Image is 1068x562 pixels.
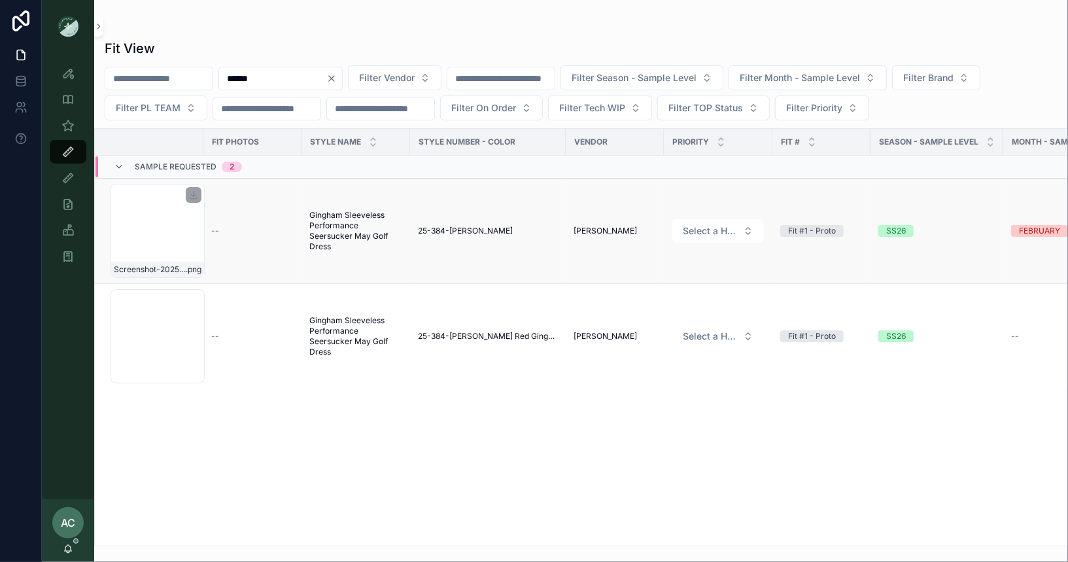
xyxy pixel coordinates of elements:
[574,331,637,342] span: [PERSON_NAME]
[903,71,954,84] span: Filter Brand
[879,137,978,147] span: Season - Sample Level
[419,137,515,147] span: Style Number - Color
[105,39,155,58] h1: Fit View
[572,71,697,84] span: Filter Season - Sample Level
[892,65,980,90] button: Select Button
[135,162,216,172] span: Sample Requested
[116,101,181,114] span: Filter PL TEAM
[668,101,743,114] span: Filter TOP Status
[574,137,608,147] span: Vendor
[1011,331,1019,342] span: --
[212,137,259,147] span: Fit Photos
[780,330,863,342] a: Fit #1 - Proto
[672,219,764,243] button: Select Button
[230,162,234,172] div: 2
[211,226,294,236] a: --
[418,226,558,236] a: 25-384-[PERSON_NAME]
[780,225,863,237] a: Fit #1 - Proto
[418,226,513,236] span: 25-384-[PERSON_NAME]
[309,210,402,252] a: Gingham Sleeveless Performance Seersucker May Golf Dress
[683,224,738,237] span: Select a HP FIT LEVEL
[672,324,765,349] a: Select Button
[548,96,652,120] button: Select Button
[211,226,219,236] span: --
[878,225,995,237] a: SS26
[111,184,196,278] a: Screenshot-2025-08-21-at-6.01.42-PM.png
[775,96,869,120] button: Select Button
[61,515,75,531] span: AC
[574,226,656,236] a: [PERSON_NAME]
[574,331,656,342] a: [PERSON_NAME]
[309,315,402,357] a: Gingham Sleeveless Performance Seersucker May Golf Dress
[326,73,342,84] button: Clear
[781,137,800,147] span: Fit #
[786,101,842,114] span: Filter Priority
[1019,225,1060,237] div: FEBRUARY
[348,65,441,90] button: Select Button
[729,65,887,90] button: Select Button
[58,16,78,37] img: App logo
[359,71,415,84] span: Filter Vendor
[878,330,995,342] a: SS26
[672,219,765,243] a: Select Button
[211,331,294,342] a: --
[211,331,219,342] span: --
[310,137,361,147] span: STYLE NAME
[788,225,836,237] div: Fit #1 - Proto
[42,52,94,285] div: scrollable content
[574,226,637,236] span: [PERSON_NAME]
[788,330,836,342] div: Fit #1 - Proto
[740,71,860,84] span: Filter Month - Sample Level
[886,330,906,342] div: SS26
[560,65,723,90] button: Select Button
[657,96,770,120] button: Select Button
[440,96,543,120] button: Select Button
[672,137,709,147] span: PRIORITY
[886,225,906,237] div: SS26
[683,330,738,343] span: Select a HP FIT LEVEL
[114,264,186,275] span: Screenshot-2025-08-21-at-6.01.42-PM
[559,101,625,114] span: Filter Tech WIP
[672,325,764,348] button: Select Button
[451,101,516,114] span: Filter On Order
[418,331,558,342] a: 25-384-[PERSON_NAME] Red Gingham
[186,264,201,275] span: .png
[105,96,207,120] button: Select Button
